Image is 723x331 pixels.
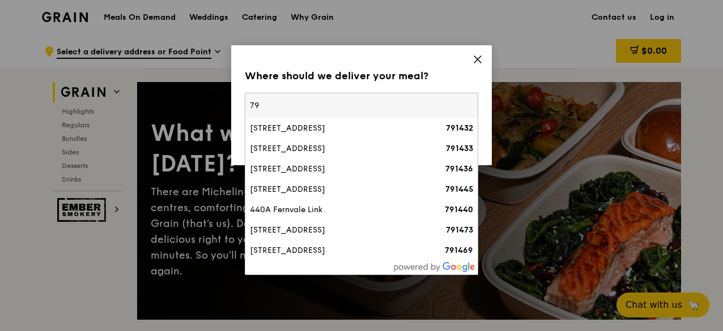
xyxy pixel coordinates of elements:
[250,225,418,236] div: [STREET_ADDRESS]
[446,144,473,153] strong: 791433
[250,164,418,175] div: [STREET_ADDRESS]
[250,204,418,216] div: 440A Fernvale Link
[445,184,473,194] strong: 791445
[250,123,418,134] div: [STREET_ADDRESS]
[250,245,418,256] div: [STREET_ADDRESS]
[446,123,473,133] strong: 791432
[250,184,418,195] div: [STREET_ADDRESS]
[394,262,475,272] img: powered-by-google.60e8a832.png
[250,143,418,154] div: [STREET_ADDRESS]
[445,164,473,174] strong: 791436
[445,246,473,255] strong: 791469
[446,225,473,235] strong: 791473
[445,205,473,214] strong: 791440
[245,68,478,84] div: Where should we deliver your meal?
